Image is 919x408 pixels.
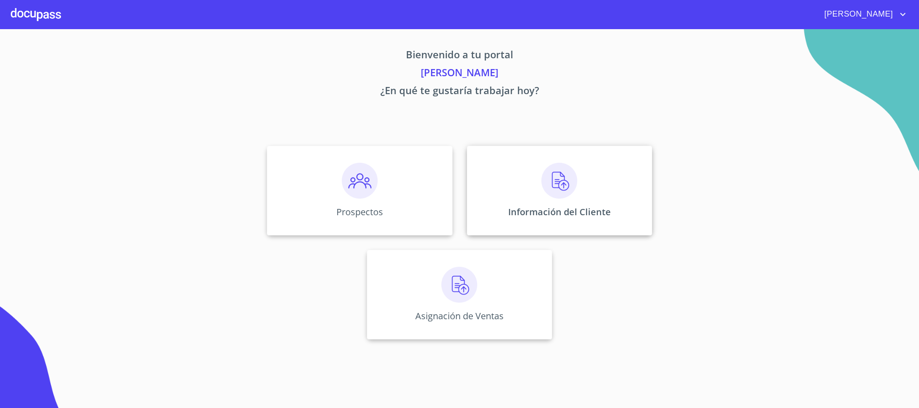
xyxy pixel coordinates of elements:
span: [PERSON_NAME] [818,7,897,22]
img: prospectos.png [342,163,378,199]
p: Asignación de Ventas [415,310,504,322]
img: carga.png [541,163,577,199]
img: carga.png [441,267,477,303]
p: Información del Cliente [508,206,611,218]
p: ¿En qué te gustaría trabajar hoy? [183,83,736,101]
p: Bienvenido a tu portal [183,47,736,65]
p: Prospectos [336,206,383,218]
button: account of current user [818,7,908,22]
p: [PERSON_NAME] [183,65,736,83]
